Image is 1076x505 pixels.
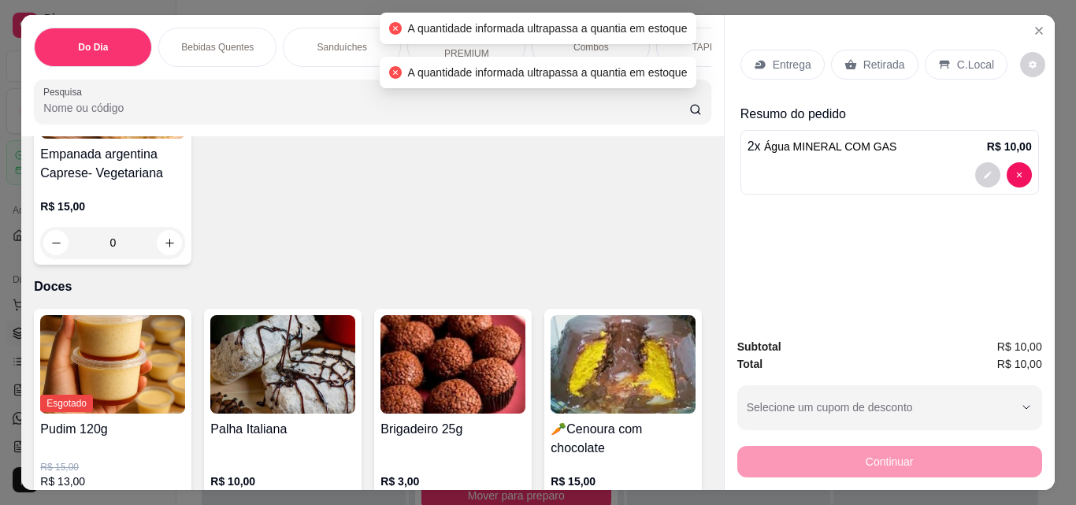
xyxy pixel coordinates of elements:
button: Close [1026,18,1052,43]
p: Do Dia [78,41,108,54]
p: Bebidas Quentes [181,41,254,54]
button: Selecione um cupom de desconto [737,385,1042,429]
p: R$ 10,00 [987,139,1032,154]
p: Doces [34,277,711,296]
p: Sanduiches PREMIUM [421,35,512,60]
h4: Pudim 120g [40,420,185,439]
p: TAPIOCAS [692,41,739,54]
p: C.Local [957,57,994,72]
strong: Subtotal [737,340,781,353]
span: close-circle [389,22,402,35]
span: Esgotado [40,395,93,412]
h4: 🥕Cenoura com chocolate [551,420,696,458]
span: R$ 10,00 [997,338,1042,355]
input: Pesquisa [43,100,689,116]
p: R$ 10,00 [210,473,355,489]
strong: Total [737,358,762,370]
p: R$ 15,00 [551,473,696,489]
button: decrease-product-quantity [1007,162,1032,188]
p: Sanduíches [317,41,367,54]
p: 2 x [748,137,897,156]
span: R$ 10,00 [997,355,1042,373]
h4: Palha Italiana [210,420,355,439]
span: close-circle [389,66,402,79]
p: R$ 3,00 [380,473,525,489]
img: product-image [380,315,525,414]
h4: Brigadeiro 25g [380,420,525,439]
p: R$ 15,00 [40,461,185,473]
button: increase-product-quantity [157,230,182,255]
span: A quantidade informada ultrapassa a quantia em estoque [408,66,688,79]
h4: Empanada argentina Caprese- Vegetariana [40,145,185,183]
p: Combos [573,41,609,54]
span: Água MINERAL COM GAS [764,140,896,153]
p: Entrega [773,57,811,72]
button: decrease-product-quantity [43,230,69,255]
p: Retirada [863,57,905,72]
label: Pesquisa [43,85,87,98]
img: product-image [40,315,185,414]
button: decrease-product-quantity [1020,52,1045,77]
p: R$ 13,00 [40,473,185,489]
p: Resumo do pedido [740,105,1039,124]
p: R$ 15,00 [40,199,185,214]
span: A quantidade informada ultrapassa a quantia em estoque [408,22,688,35]
button: decrease-product-quantity [975,162,1000,188]
img: product-image [210,315,355,414]
img: product-image [551,315,696,414]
